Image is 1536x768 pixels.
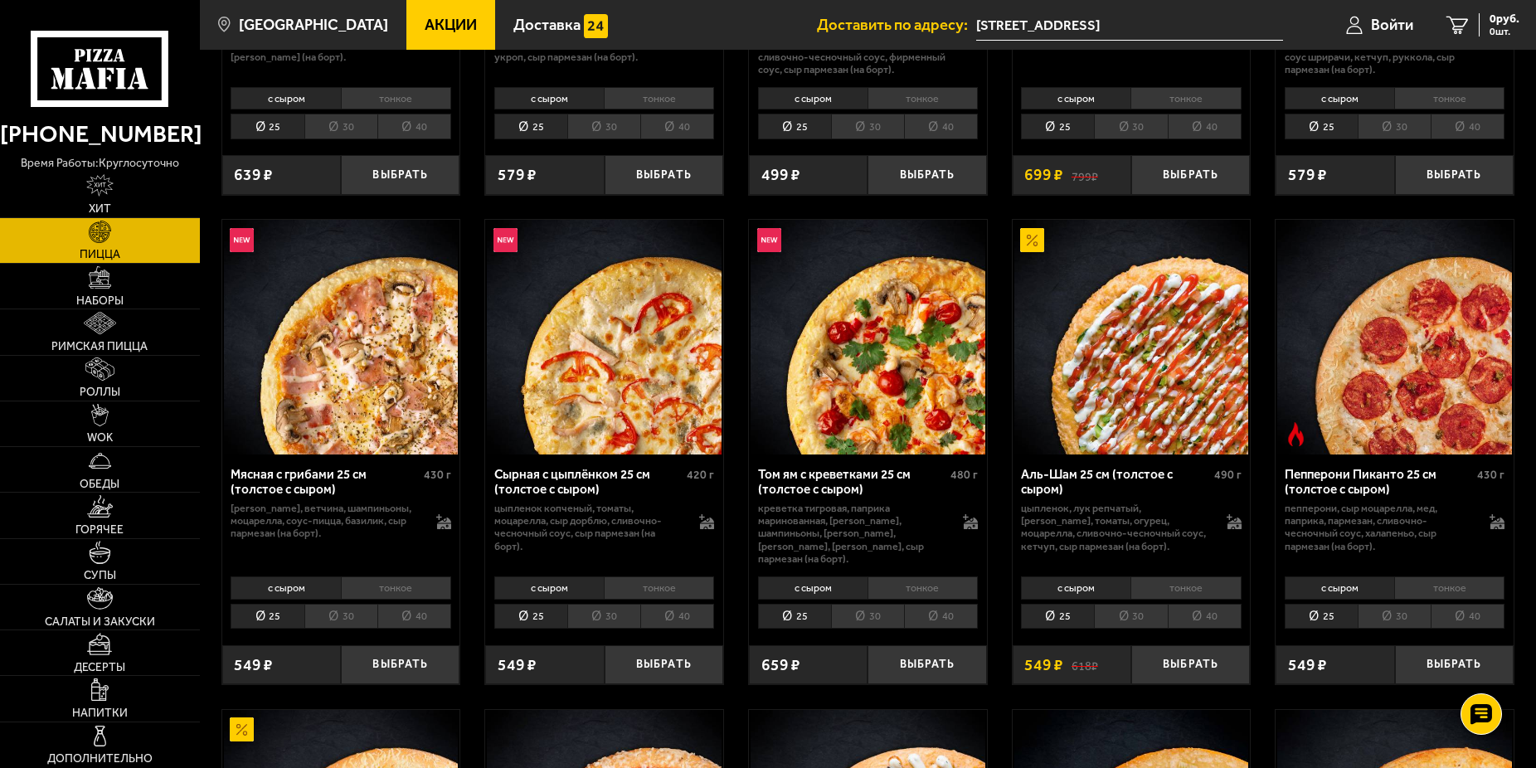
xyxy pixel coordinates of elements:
[494,87,604,109] li: с сыром
[567,114,640,139] li: 30
[304,114,377,139] li: 30
[231,87,340,109] li: с сыром
[640,114,714,139] li: 40
[341,155,459,194] button: Выбрать
[567,604,640,629] li: 30
[1130,576,1241,599] li: тонкое
[1072,657,1098,673] s: 618 ₽
[1021,467,1209,498] div: Аль-Шам 25 см (толстое с сыром)
[498,657,537,673] span: 549 ₽
[1168,114,1242,139] li: 40
[758,502,947,566] p: креветка тигровая, паприка маринованная, [PERSON_NAME], шампиньоны, [PERSON_NAME], [PERSON_NAME],...
[868,155,986,194] button: Выбрать
[513,17,581,33] span: Доставка
[493,228,518,252] img: Новинка
[231,114,304,139] li: 25
[1021,576,1130,599] li: с сыром
[341,576,451,599] li: тонкое
[47,753,153,765] span: Дополнительно
[976,10,1283,41] input: Ваш адрес доставки
[1014,220,1249,454] img: Аль-Шам 25 см (толстое с сыром)
[424,468,451,482] span: 430 г
[1288,657,1327,673] span: 549 ₽
[605,155,723,194] button: Выбрать
[758,467,946,498] div: Том ям с креветками 25 см (толстое с сыром)
[494,502,683,553] p: цыпленок копченый, томаты, моцарелла, сыр дорблю, сливочно-чесночный соус, сыр пармезан (на борт).
[868,645,986,684] button: Выбрать
[1395,645,1514,684] button: Выбрать
[1285,502,1474,553] p: пепперони, сыр Моцарелла, мед, паприка, пармезан, сливочно-чесночный соус, халапеньо, сыр пармеза...
[1395,155,1514,194] button: Выбрать
[304,604,377,629] li: 30
[1277,220,1512,454] img: Пепперони Пиканто 25 см (толстое с сыром)
[1284,422,1308,446] img: Острое блюдо
[377,604,451,629] li: 40
[487,220,722,454] img: Сырная с цыплёнком 25 см (толстое с сыром)
[1024,657,1063,673] span: 549 ₽
[1020,228,1044,252] img: Акционный
[831,604,904,629] li: 30
[1214,468,1242,482] span: 490 г
[1371,17,1413,33] span: Войти
[1021,87,1130,109] li: с сыром
[1285,467,1473,498] div: Пепперони Пиканто 25 см (толстое с сыром)
[758,576,868,599] li: с сыром
[377,114,451,139] li: 40
[72,707,128,719] span: Напитки
[1394,87,1504,109] li: тонкое
[1131,155,1250,194] button: Выбрать
[341,645,459,684] button: Выбрать
[1130,87,1241,109] li: тонкое
[1168,604,1242,629] li: 40
[1431,114,1504,139] li: 40
[1094,604,1167,629] li: 30
[494,467,683,498] div: Сырная с цыплёнком 25 см (толстое с сыром)
[231,502,420,540] p: [PERSON_NAME], ветчина, шампиньоны, моцарелла, соус-пицца, базилик, сыр пармезан (на борт).
[1072,167,1098,182] s: 799 ₽
[84,570,116,581] span: Супы
[494,604,567,629] li: 25
[494,576,604,599] li: с сыром
[1021,604,1094,629] li: 25
[904,604,978,629] li: 40
[234,657,273,673] span: 549 ₽
[640,604,714,629] li: 40
[950,468,978,482] span: 480 г
[758,114,831,139] li: 25
[1285,604,1358,629] li: 25
[1431,604,1504,629] li: 40
[76,295,124,307] span: Наборы
[687,468,714,482] span: 420 г
[1013,220,1251,454] a: АкционныйАль-Шам 25 см (толстое с сыром)
[604,576,714,599] li: тонкое
[605,645,723,684] button: Выбрать
[1094,114,1167,139] li: 30
[817,17,976,33] span: Доставить по адресу:
[1285,114,1358,139] li: 25
[751,220,985,454] img: Том ям с креветками 25 см (толстое с сыром)
[498,167,537,182] span: 579 ₽
[761,167,800,182] span: 499 ₽
[758,604,831,629] li: 25
[1285,576,1394,599] li: с сыром
[89,203,111,215] span: Хит
[1490,13,1519,25] span: 0 руб.
[1288,167,1327,182] span: 579 ₽
[230,717,254,741] img: Акционный
[584,14,608,38] img: 15daf4d41897b9f0e9f617042186c801.svg
[80,249,120,260] span: Пицца
[1024,167,1063,182] span: 699 ₽
[904,114,978,139] li: 40
[494,114,567,139] li: 25
[341,87,451,109] li: тонкое
[239,17,388,33] span: [GEOGRAPHIC_DATA]
[749,220,987,454] a: НовинкаТом ям с креветками 25 см (толстое с сыром)
[604,87,714,109] li: тонкое
[757,228,781,252] img: Новинка
[1358,604,1431,629] li: 30
[1477,468,1504,482] span: 430 г
[224,220,459,454] img: Мясная с грибами 25 см (толстое с сыром)
[1285,87,1394,109] li: с сыром
[231,467,419,498] div: Мясная с грибами 25 см (толстое с сыром)
[45,616,155,628] span: Салаты и закуски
